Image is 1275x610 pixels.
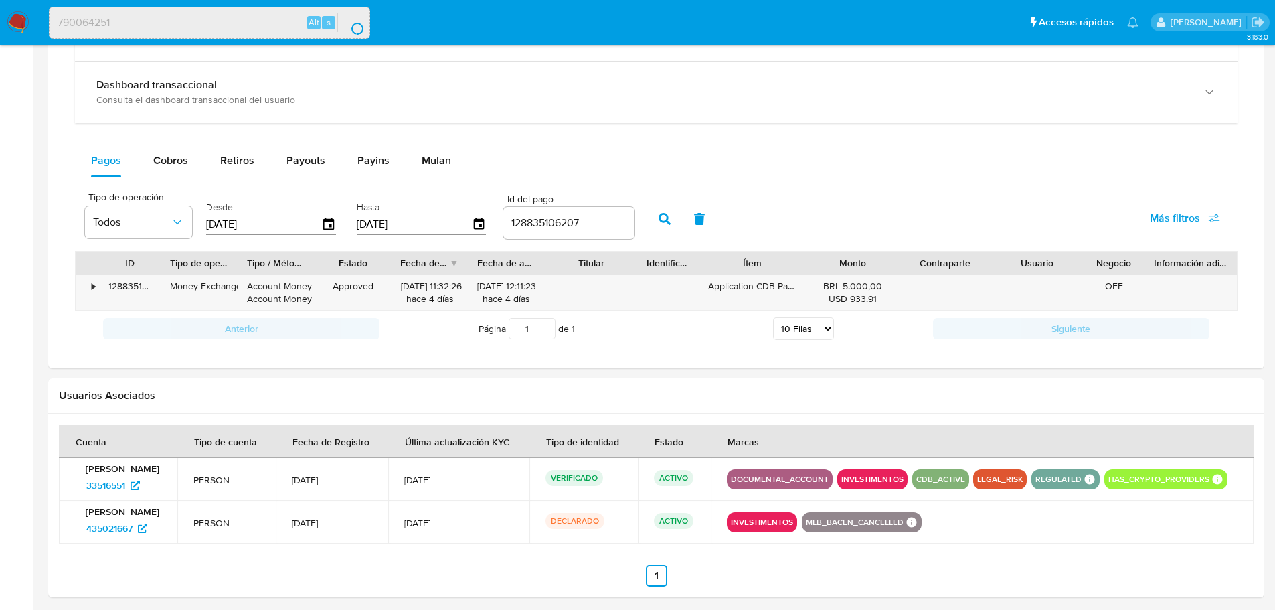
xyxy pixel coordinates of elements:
h2: Usuarios Asociados [59,389,1254,402]
a: Salir [1251,15,1265,29]
p: alan.sanchez@mercadolibre.com [1171,16,1246,29]
span: Accesos rápidos [1039,15,1114,29]
a: Notificaciones [1127,17,1138,28]
button: search-icon [337,13,365,32]
input: Buscar usuario o caso... [50,14,369,31]
span: Alt [309,16,319,29]
span: 3.163.0 [1247,31,1268,42]
span: s [327,16,331,29]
